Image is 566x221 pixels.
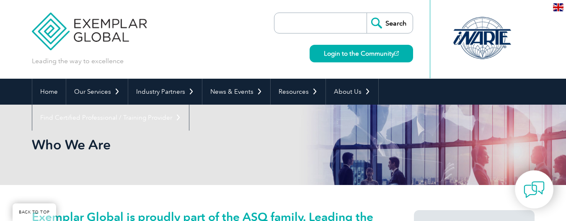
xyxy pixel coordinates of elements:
a: Home [32,79,66,105]
p: Leading the way to excellence [32,57,124,66]
a: Find Certified Professional / Training Provider [32,105,189,131]
h2: Who We Are [32,138,384,152]
a: About Us [326,79,378,105]
a: Industry Partners [128,79,202,105]
a: News & Events [202,79,270,105]
a: Our Services [66,79,128,105]
input: Search [367,13,413,33]
a: Login to the Community [310,45,413,62]
img: contact-chat.png [524,179,545,200]
a: BACK TO TOP [13,203,56,221]
img: open_square.png [394,51,399,56]
img: en [553,3,563,11]
a: Resources [271,79,326,105]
